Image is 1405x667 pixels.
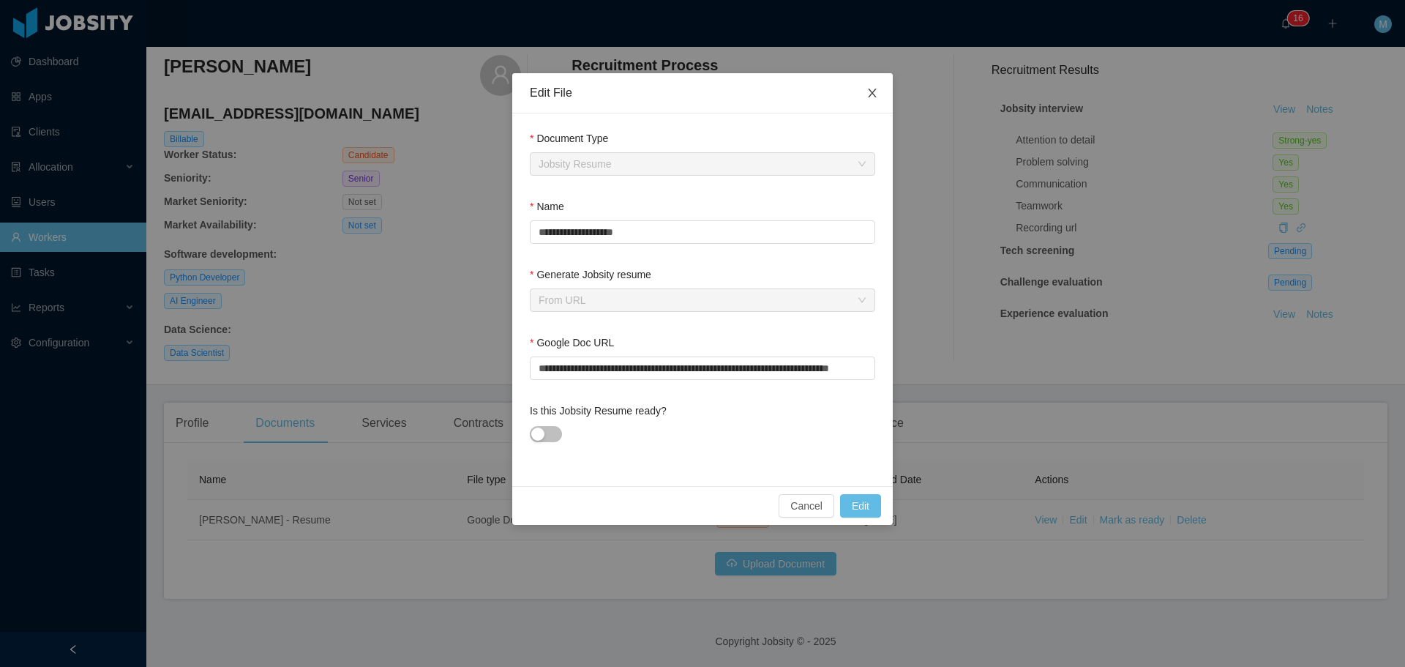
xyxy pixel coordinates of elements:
div: Edit File [530,85,875,101]
input: Name [530,220,875,244]
div: Jobsity Resume [539,153,612,175]
label: Document Type [530,133,608,144]
button: Close [852,73,893,114]
i: icon: down [858,160,866,170]
input: Google Doc URL [530,357,875,380]
button: Edit [840,494,881,518]
button: Cancel [779,494,834,518]
label: Generate Jobsity resume [530,269,651,280]
button: Is this Jobsity Resume ready? [530,426,562,442]
div: From URL [539,289,586,311]
i: icon: down [858,296,866,306]
label: Is this Jobsity Resume ready? [530,405,667,417]
label: Google Doc URL [530,337,614,349]
i: icon: close [866,87,878,99]
label: Name [530,201,564,212]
